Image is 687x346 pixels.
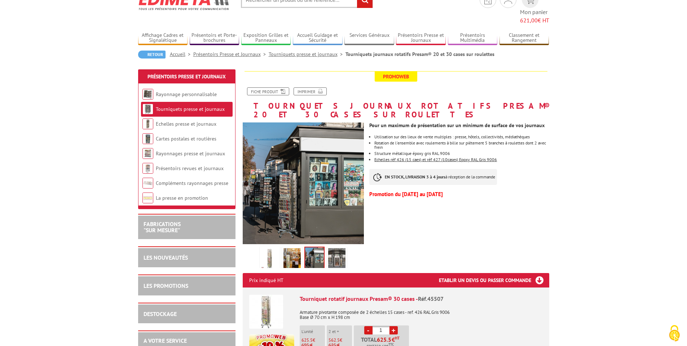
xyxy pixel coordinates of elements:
[144,254,188,261] a: LES NOUVEAUTÉS
[241,32,291,44] a: Exposition Grilles et Panneaux
[369,192,549,196] p: Promotion du [DATE] au [DATE]
[374,151,549,156] li: Structure métallique époxy gris RAL 9006
[369,122,545,129] strong: Pour un maximum de présentation sur un minimum de surface de vos journaux
[156,165,224,172] a: Présentoirs revues et journaux
[392,337,395,342] span: €
[170,51,193,57] a: Accueil
[144,282,188,289] a: LES PROMOTIONS
[396,32,446,44] a: Présentoirs Presse et Journaux
[156,180,228,186] a: Compléments rayonnages presse
[190,32,239,44] a: Présentoirs et Porte-brochures
[249,273,283,287] p: Prix indiqué HT
[156,91,217,98] a: Rayonnage personnalisable
[142,133,153,144] img: Cartes postales et routières
[395,336,400,341] sup: HT
[520,17,538,24] span: 621,00
[329,329,352,334] p: 2 et +
[156,135,216,142] a: Cartes postales et routières
[156,195,208,201] a: La presse en promotion
[344,32,394,44] a: Services Généraux
[247,87,289,95] a: Fiche produit
[249,295,283,329] img: Tourniquet rotatif journaux Presam® 30 cases
[294,87,327,95] a: Imprimer
[301,329,325,334] p: L'unité
[142,178,153,189] img: Compléments rayonnages presse
[261,248,278,271] img: tourniquets_presse_journaux_rotatifs_45507_rotation360.jpg
[283,248,301,271] img: tourniquets_presse_journaux_rotatifs_45507_rotation360_3.jpg
[448,32,498,44] a: Présentoirs Multimédia
[439,273,549,287] h3: Etablir un devis ou passer commande
[662,321,687,346] button: Cookies (fenêtre modale)
[305,247,324,270] img: tourniquets_presse_journaux_rotatifs_45507_rotation360_4.jpg
[156,106,225,112] a: Tourniquets presse et journaux
[418,295,444,302] span: Réf.45507
[374,135,549,139] li: Utilisation sur des lieux de vente multiples : presse, hôtels, collectivités, médiathèques
[300,305,543,320] p: Armature pivotante composée de 2 échelles 15 cases - ref. 426 RAL Gris 9006 Base Ø 70 cm x H 198 cm
[147,73,226,80] a: Présentoirs Presse et Journaux
[142,89,153,100] img: Rayonnage personnalisable
[138,32,188,44] a: Affichage Cadres et Signalétique
[142,104,153,114] img: Tourniquets presse et journaux
[345,51,494,58] li: Tourniquets journaux rotatifs Presam® 20 et 30 cases sur roulettes
[243,122,364,244] img: tourniquets_presse_journaux_rotatifs_45507_rotation360_4.jpg
[301,338,325,343] p: €
[138,51,166,59] a: Retour
[389,326,398,334] a: +
[364,326,373,334] a: -
[369,169,497,185] p: à réception de la commande
[193,51,269,57] a: Présentoirs Presse et Journaux
[499,32,549,44] a: Classement et Rangement
[377,337,392,342] span: 625.5
[293,32,343,44] a: Accueil Guidage et Sécurité
[156,121,216,127] a: Echelles presse et journaux
[269,51,345,57] a: Tourniquets presse et journaux
[142,148,153,159] img: Rayonnages presse et journaux
[329,338,352,343] p: €
[375,72,417,82] span: Promoweb
[144,310,177,317] a: DESTOCKAGE
[142,118,153,129] img: Echelles presse et journaux
[144,220,181,234] a: FABRICATIONS"Sur Mesure"
[328,248,345,271] img: tourniquets_presse_journaux_rotatifs_45507_rotation360_5.jpg
[144,338,230,344] h2: A votre service
[520,8,549,25] span: Mon panier
[300,295,543,303] div: Tourniquet rotatif journaux Presam® 30 cases -
[142,163,153,174] img: Présentoirs revues et journaux
[156,150,225,157] a: Rayonnages presse et journaux
[142,193,153,203] img: La presse en promotion
[374,141,549,150] li: Rotation de l'ensemble avec roulements à bille sur piètement 5 branches à roulettes dont 2 avec f...
[385,174,445,180] strong: EN STOCK, LIVRAISON 3 à 4 jours
[329,337,340,343] span: 562.5
[374,157,497,162] u: Echelles réf 426 (15 caes) et réf 427 (10cases) Epoxy RAL Gris 9006
[665,324,683,342] img: Cookies (fenêtre modale)
[520,16,549,25] span: € HT
[301,337,313,343] span: 625.5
